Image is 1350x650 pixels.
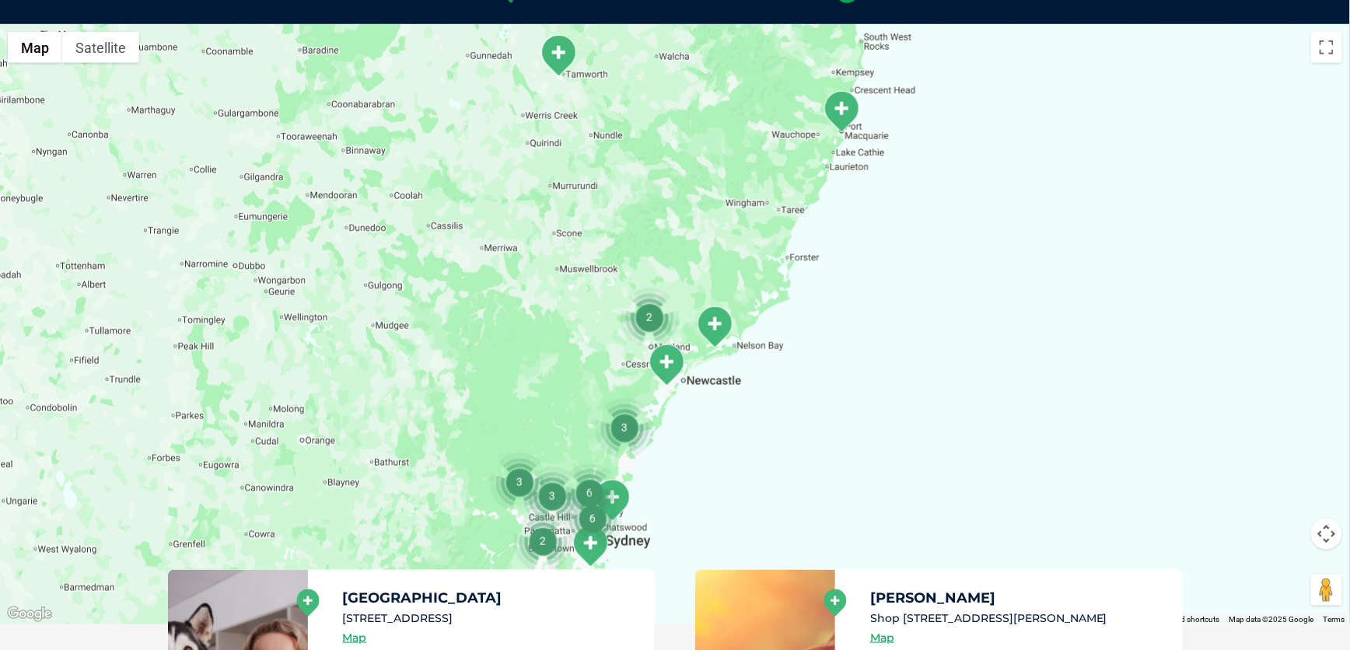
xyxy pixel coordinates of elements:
div: 6 [560,463,619,522]
a: Map [870,629,894,647]
div: 3 [490,453,549,512]
h5: [PERSON_NAME] [870,591,1169,605]
div: 3 [595,398,654,457]
button: Toggle fullscreen view [1311,32,1342,63]
a: Terms (opens in new tab) [1324,615,1345,624]
span: Map data ©2025 Google [1229,615,1314,624]
div: South Tamworth [539,34,578,77]
div: Warners Bay [647,344,686,386]
div: Tanilba Bay [695,306,734,348]
div: 3 [523,467,582,526]
li: [STREET_ADDRESS] [343,610,642,627]
div: Port Macquarie [822,90,861,133]
div: 2 [513,512,572,571]
div: 6 [563,489,622,548]
button: Show satellite imagery [62,32,139,63]
li: Shop [STREET_ADDRESS][PERSON_NAME] [870,610,1169,627]
img: Google [4,604,55,624]
a: Map [343,629,367,647]
button: Drag Pegman onto the map to open Street View [1311,575,1342,606]
button: Show street map [8,32,62,63]
h5: [GEOGRAPHIC_DATA] [343,591,642,605]
a: Click to see this area on Google Maps [4,604,55,624]
button: Map camera controls [1311,519,1342,550]
div: 2 [620,288,679,347]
